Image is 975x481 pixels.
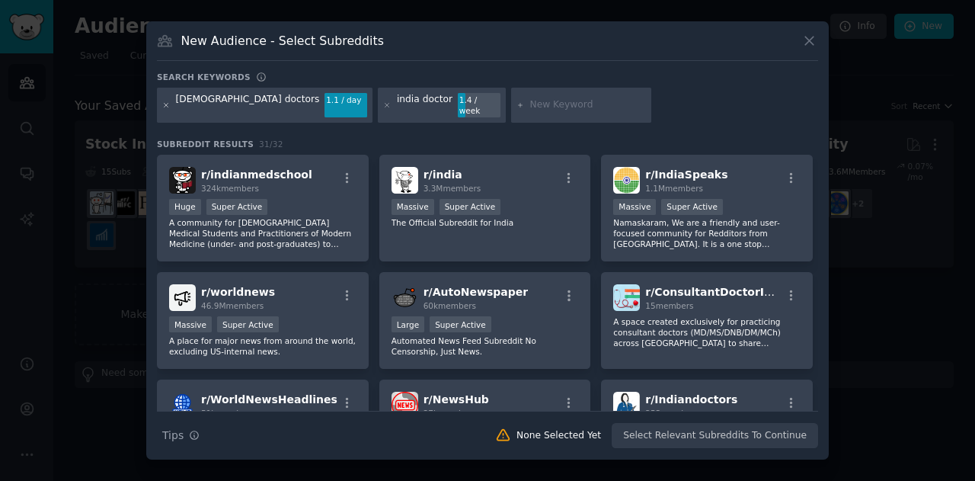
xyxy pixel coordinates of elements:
img: india [392,167,418,194]
img: indianmedschool [169,167,196,194]
div: Super Active [217,316,279,332]
img: AutoNewspaper [392,284,418,311]
div: None Selected Yet [516,429,601,443]
img: WorldNewsHeadlines [169,392,196,418]
span: 324k members [201,184,259,193]
img: ConsultantDoctorIndia [613,284,640,311]
div: Super Active [206,199,268,215]
div: Large [392,316,425,332]
img: Indiandoctors [613,392,640,418]
p: Namaskaram, We are a friendly and user-focused community for Redditors from [GEOGRAPHIC_DATA]. It... [613,217,801,249]
div: Super Active [661,199,723,215]
span: r/ worldnews [201,286,275,298]
img: NewsHub [392,392,418,418]
span: 1.1M members [645,184,703,193]
span: r/ india [424,168,462,181]
span: r/ IndiaSpeaks [645,168,727,181]
span: 46.9M members [201,301,264,310]
p: A community for [DEMOGRAPHIC_DATA] Medical Students and Practitioners of Modern Medicine (under- ... [169,217,356,249]
p: A place for major news from around the world, excluding US-internal news. [169,335,356,357]
p: The Official Subreddit for India [392,217,579,228]
span: 27k members [424,409,476,418]
p: A space created exclusively for practicing consultant doctors (MD/MS/DNB/DM/MCh) across [GEOGRAPH... [613,316,801,348]
span: Subreddit Results [157,139,254,149]
span: r/ WorldNewsHeadlines [201,393,337,406]
div: india doctor [397,93,452,117]
p: Automated News Feed Subreddit No Censorship, Just News. [392,335,579,357]
h3: Search keywords [157,72,251,82]
span: 3.3M members [424,184,481,193]
span: r/ NewsHub [424,393,489,406]
span: Tips [162,428,184,444]
span: r/ AutoNewspaper [424,286,529,298]
div: Massive [169,316,212,332]
div: 1.4 / week [458,93,500,117]
span: 60k members [424,301,476,310]
div: 1.1 / day [324,93,367,107]
img: worldnews [169,284,196,311]
div: Super Active [440,199,501,215]
span: 51k members [201,409,254,418]
img: IndiaSpeaks [613,167,640,194]
input: New Keyword [530,98,646,112]
span: 253 members [645,409,698,418]
div: Super Active [430,316,491,332]
div: Massive [392,199,434,215]
h3: New Audience - Select Subreddits [181,33,384,49]
span: r/ Indiandoctors [645,393,737,406]
div: Huge [169,199,201,215]
div: Massive [613,199,656,215]
span: 15 members [645,301,693,310]
span: 31 / 32 [259,139,283,149]
span: r/ indianmedschool [201,168,312,181]
div: [DEMOGRAPHIC_DATA] doctors [176,93,320,117]
button: Tips [157,422,205,449]
span: r/ ConsultantDoctorIndia [645,286,790,298]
